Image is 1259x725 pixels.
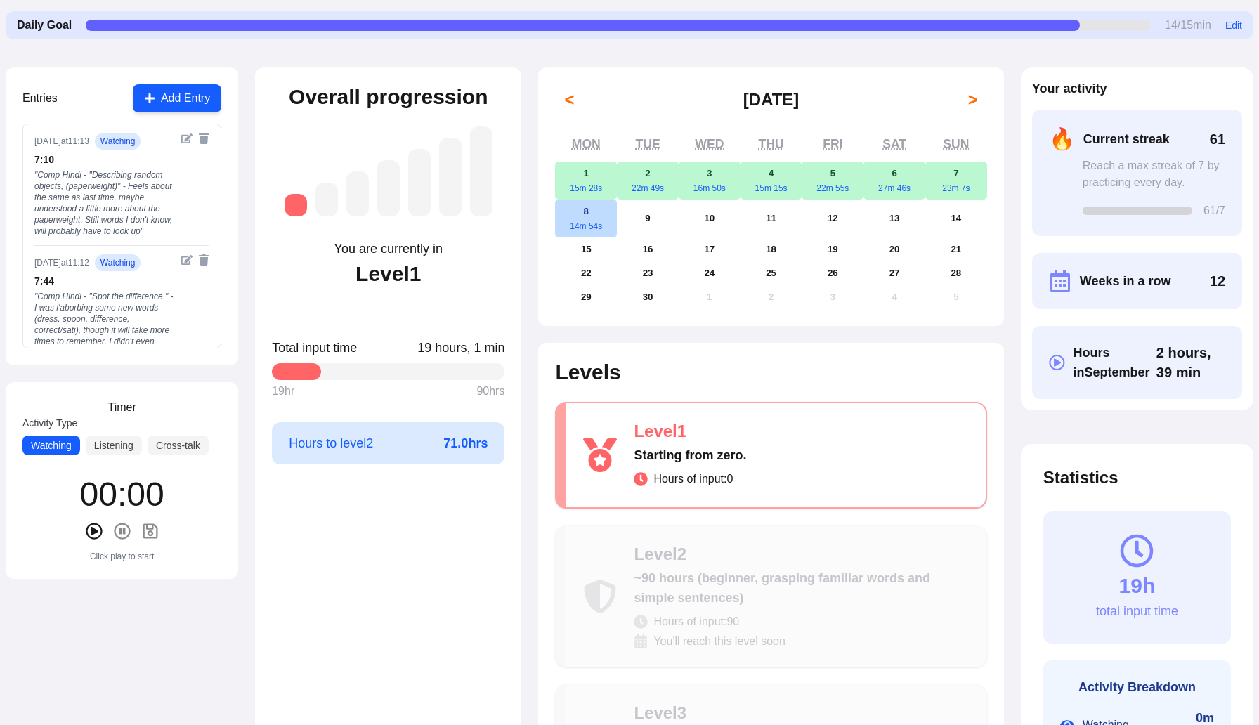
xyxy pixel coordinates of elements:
[555,237,617,261] button: September 15, 2025
[198,254,209,266] button: Delete entry
[769,168,774,178] abbr: September 4, 2025
[925,183,987,194] div: 23m 7s
[830,292,835,302] abbr: October 3, 2025
[1080,271,1171,291] span: Weeks in a row
[148,436,209,455] button: Cross-talk
[643,268,653,278] abbr: September 23, 2025
[1165,17,1211,34] span: 14 / 15 min
[334,239,443,259] div: You are currently in
[863,162,925,200] button: September 6, 202527m 46s
[34,169,176,237] div: " Comp Hindi - "Describing random objects, (paperweight)" - Feels about the same as last time, ma...
[679,285,741,309] button: October 1, 2025
[925,200,987,237] button: September 14, 2025
[1049,126,1075,152] span: 🔥
[95,254,141,271] span: watching
[34,257,89,268] div: [DATE] at 11:12
[863,261,925,285] button: September 27, 2025
[181,133,193,144] button: Edit entry
[968,89,978,111] span: >
[653,613,739,630] span: Hours of input: 90
[617,261,679,285] button: September 23, 2025
[704,244,715,254] abbr: September 17, 2025
[1225,18,1242,32] button: Edit
[107,399,136,416] h3: Timer
[823,137,842,151] abbr: Friday
[741,237,802,261] button: September 18, 2025
[581,292,592,302] abbr: September 29, 2025
[555,221,617,232] div: 14m 54s
[741,200,802,237] button: September 11, 2025
[925,261,987,285] button: September 28, 2025
[1083,129,1170,149] span: Current streak
[943,137,969,151] abbr: Sunday
[741,162,802,200] button: September 4, 202515m 15s
[272,338,357,358] span: Total input time
[653,471,733,488] span: Hours of input: 0
[679,237,741,261] button: September 17, 2025
[572,137,601,151] abbr: Monday
[1119,573,1156,599] div: 19h
[802,200,863,237] button: September 12, 2025
[892,292,896,302] abbr: October 4, 2025
[417,338,504,358] span: Click to toggle between decimal and time format
[133,84,221,112] button: Add Entry
[555,285,617,309] button: September 29, 2025
[17,17,72,34] span: Daily Goal
[863,237,925,261] button: September 20, 2025
[951,213,961,223] abbr: September 14, 2025
[617,162,679,200] button: September 2, 202522m 49s
[889,213,900,223] abbr: September 13, 2025
[1032,79,1242,98] h2: Your activity
[830,168,835,178] abbr: September 5, 2025
[86,436,142,455] button: Listening
[766,244,776,254] abbr: September 18, 2025
[1156,343,1225,382] span: Click to toggle between decimal and time format
[346,171,369,216] div: Level 3: ~260 hours (low intermediate, understanding simple conversations)
[645,168,650,178] abbr: September 2, 2025
[802,261,863,285] button: September 26, 2025
[925,237,987,261] button: September 21, 2025
[564,89,574,111] span: <
[707,292,712,302] abbr: October 1, 2025
[555,261,617,285] button: September 22, 2025
[695,137,724,151] abbr: Wednesday
[95,133,141,150] span: watching
[443,433,488,453] span: 71.0 hrs
[925,162,987,200] button: September 7, 202523m 7s
[766,213,776,223] abbr: September 11, 2025
[80,478,164,511] div: 00 : 00
[34,291,176,381] div: " Comp Hindi - "Spot the difference " - I was l'aborbing some new words (dress, spoon, difference...
[889,268,900,278] abbr: September 27, 2025
[863,200,925,237] button: September 13, 2025
[581,268,592,278] abbr: September 22, 2025
[584,206,589,216] abbr: September 8, 2025
[1074,343,1156,382] span: Hours in September
[769,292,774,302] abbr: October 2, 2025
[653,633,785,650] span: You'll reach this level soon
[643,244,653,254] abbr: September 16, 2025
[555,86,583,114] button: <
[634,568,969,608] div: ~90 hours (beginner, grasping familiar words and simple sentences)
[1043,466,1231,489] h2: Statistics
[951,244,961,254] abbr: September 21, 2025
[741,183,802,194] div: 15m 15s
[863,285,925,309] button: October 4, 2025
[198,133,209,144] button: Delete entry
[802,162,863,200] button: September 5, 202522m 55s
[634,420,968,443] div: Level 1
[439,138,462,216] div: Level 6: ~1,750 hours (advanced, understanding native media with effort)
[1210,271,1225,291] span: 12
[22,90,58,107] h3: Entries
[617,285,679,309] button: September 30, 2025
[90,551,154,562] div: Click play to start
[581,244,592,254] abbr: September 15, 2025
[377,160,400,216] div: Level 4: ~525 hours (intermediate, understanding more complex conversations)
[470,126,492,216] div: Level 7: ~2,625 hours (near-native, understanding most media and conversations fluently)
[315,183,338,216] div: Level 2: ~90 hours (beginner, grasping familiar words and simple sentences)
[1096,601,1178,621] div: total input time
[679,162,741,200] button: September 3, 202516m 50s
[741,285,802,309] button: October 2, 2025
[584,168,589,178] abbr: September 1, 2025
[802,285,863,309] button: October 3, 2025
[555,183,617,194] div: 15m 28s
